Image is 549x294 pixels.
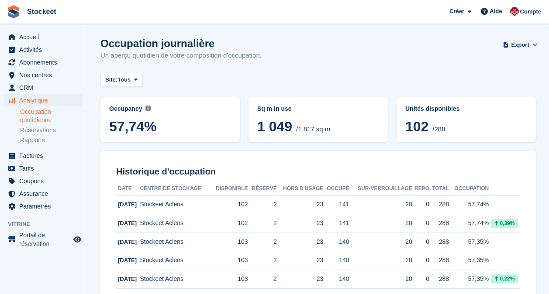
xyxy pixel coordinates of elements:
th: Sur-verrouillage [349,182,412,196]
span: [DATE] [118,201,137,208]
span: 1 049 [257,119,292,134]
a: menu [4,188,83,200]
td: 57,35% [449,251,489,270]
td: 103 [211,270,248,289]
span: Tous [117,75,131,84]
span: Accueil [19,31,72,43]
div: 0 [412,237,429,246]
span: Compte [520,7,541,16]
div: 20 [349,237,412,246]
p: Un aperçu quotidien de votre composition d'occupation. [100,51,262,61]
span: Activités [19,44,72,56]
th: Centre de stockage [140,182,211,196]
th: Occupation [449,182,489,196]
span: Paramètres [19,200,72,212]
td: 102 [211,214,248,233]
img: stora-icon-8386f47178a22dfd0bd8f6a31ec36ba5ce8667c1dd55bd0f319d3a0aa187defe.svg [7,5,20,18]
img: icon-info-grey-7440780725fd019a000dd9b08b2336e03edf1995a4989e88bcd33f0948082b44.svg [145,106,151,111]
a: menu [4,31,83,43]
button: Export [504,38,536,52]
img: Léo, Romain et Val [510,7,519,16]
span: Factures [19,150,72,162]
a: menu [4,162,83,174]
span: [DATE] [118,220,137,226]
a: menu [4,94,83,106]
div: 0 [412,256,429,265]
th: Total [429,182,449,196]
td: 57,35% [449,270,489,289]
td: 57,74% [449,195,489,214]
td: Stockeet Aclens [140,214,211,233]
td: 57,35% [449,232,489,251]
div: 0,22% [491,274,518,283]
span: Unités disponibles [405,105,459,112]
div: 20 [349,200,412,209]
td: Stockeet Aclens [140,232,211,251]
th: Repo [412,182,429,196]
td: 2 [248,232,277,251]
th: Disponible [211,182,248,196]
span: Analytique [19,94,72,106]
a: menu [4,200,83,212]
a: Réservations [20,126,83,134]
div: 141 [323,200,349,209]
a: Rapports [20,136,83,144]
span: Vitrine [8,220,87,229]
span: Créer [449,7,464,16]
h1: Occupation journalière [100,38,262,49]
span: 57,74% [109,119,231,134]
th: Occupé [323,182,349,196]
span: Portail de réservation [19,231,72,248]
span: Abonnements [19,56,72,68]
td: Stockeet Aclens [140,251,211,270]
div: 20 [349,274,412,284]
td: 102 [211,195,248,214]
span: 102 [405,119,428,134]
span: Coupons [19,175,72,187]
div: 0 [412,200,429,209]
td: 2 [248,214,277,233]
div: 0,39% [491,219,518,228]
a: menu [4,175,83,187]
a: Occupation quotidienne [20,108,83,124]
span: Nos centres [19,69,72,81]
div: 20 [349,219,412,228]
td: Stockeet Aclens [140,195,211,214]
span: CRM [19,82,72,94]
a: menu [4,44,83,56]
td: 288 [429,232,449,251]
td: 288 [429,270,449,289]
td: 23 [277,232,324,251]
td: 57,74% [449,214,489,233]
h2: Historique d'occupation [116,167,520,177]
a: menu [4,150,83,162]
div: 141 [323,219,349,228]
td: 288 [429,251,449,270]
td: 23 [277,214,324,233]
td: 288 [429,214,449,233]
div: 0 [412,274,429,284]
span: /1 817 sq m [296,125,330,133]
td: 2 [248,251,277,270]
a: Stockeet [24,4,60,19]
td: 103 [211,251,248,270]
abbr: Pourcentage actuel d'unités occupées ou Sur-verrouillage [405,104,527,113]
span: Aide [490,7,502,16]
th: Hors d'usage [277,182,324,196]
div: 0 [412,219,429,228]
td: 2 [248,195,277,214]
span: Occupancy [109,105,142,112]
td: 288 [429,195,449,214]
span: [DATE] [118,276,137,282]
span: [DATE] [118,257,137,263]
abbr: Current percentage of sq m occupied [109,104,231,113]
span: Site: [105,75,117,84]
abbr: Current breakdown of sq m occupied [257,104,379,113]
td: 103 [211,232,248,251]
a: Boutique d'aperçu [72,234,83,245]
span: Export [511,41,529,49]
td: Stockeet Aclens [140,270,211,289]
div: 140 [323,237,349,246]
td: 2 [248,270,277,289]
span: Sq m in use [257,105,292,112]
